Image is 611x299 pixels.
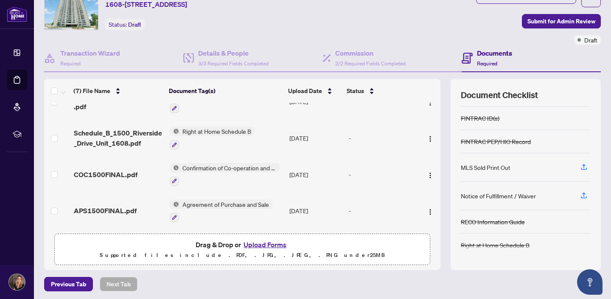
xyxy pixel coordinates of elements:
[288,86,322,96] span: Upload Date
[73,86,110,96] span: (7) File Name
[170,163,179,172] img: Status Icon
[105,19,145,30] div: Status:
[286,156,345,193] td: [DATE]
[170,127,179,136] img: Status Icon
[335,48,406,58] h4: Commission
[427,99,434,106] img: Logo
[349,206,416,215] div: -
[461,113,499,123] div: FINTRAC ID(s)
[60,60,81,67] span: Required
[74,169,137,180] span: COC1500FINAL.pdf
[179,163,280,172] span: Confirmation of Co-operation and Representation—Buyer/Seller
[196,239,289,250] span: Drag & Drop or
[477,48,512,58] h4: Documents
[100,277,137,291] button: Next Tab
[522,14,601,28] button: Submit for Admin Review
[423,131,437,145] button: Logo
[170,200,272,223] button: Status IconAgreement of Purchase and Sale
[165,79,285,103] th: Document Tag(s)
[128,21,141,28] span: Draft
[584,35,597,45] span: Draft
[198,60,269,67] span: 3/3 Required Fields Completed
[461,217,525,226] div: RECO Information Guide
[347,86,364,96] span: Status
[179,127,255,136] span: Right at Home Schedule B
[286,193,345,229] td: [DATE]
[170,200,179,209] img: Status Icon
[7,6,27,22] img: logo
[461,240,530,250] div: Right at Home Schedule B
[285,79,344,103] th: Upload Date
[577,269,603,295] button: Open asap
[527,14,595,28] span: Submit for Admin Review
[60,250,425,260] p: Supported files include .PDF, .JPG, .JPEG, .PNG under 25 MB
[70,79,165,103] th: (7) File Name
[461,191,536,200] div: Notice of Fulfillment / Waiver
[170,127,255,149] button: Status IconRight at Home Schedule B
[461,89,538,101] span: Document Checklist
[55,234,430,265] span: Drag & Drop orUpload FormsSupported files include .PDF, .JPG, .JPEG, .PNG under25MB
[74,128,163,148] span: Schedule_B_1500_Riverside_Drive_Unit_1608.pdf
[9,274,25,290] img: Profile Icon
[427,135,434,142] img: Logo
[423,204,437,217] button: Logo
[335,60,406,67] span: 2/2 Required Fields Completed
[241,239,289,250] button: Upload Forms
[423,168,437,181] button: Logo
[179,200,272,209] span: Agreement of Purchase and Sale
[286,120,345,156] td: [DATE]
[51,277,86,291] span: Previous Tab
[427,172,434,179] img: Logo
[74,206,137,216] span: APS1500FINAL.pdf
[477,60,497,67] span: Required
[44,277,93,291] button: Previous Tab
[461,163,510,172] div: MLS Sold Print Out
[198,48,269,58] h4: Details & People
[461,137,531,146] div: FINTRAC PEP/HIO Record
[60,48,120,58] h4: Transaction Wizard
[170,163,280,186] button: Status IconConfirmation of Co-operation and Representation—Buyer/Seller
[343,79,417,103] th: Status
[427,209,434,215] img: Logo
[349,170,416,179] div: -
[349,133,416,143] div: -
